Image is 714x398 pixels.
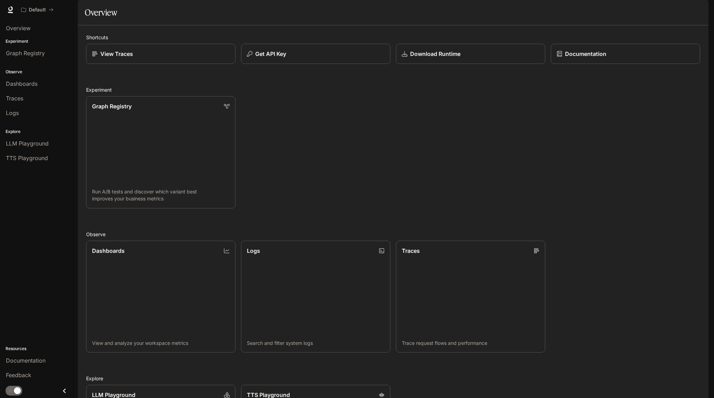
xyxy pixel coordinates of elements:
[100,50,133,58] p: View Traces
[402,340,539,347] p: Trace request flows and performance
[396,241,545,353] a: TracesTrace request flows and performance
[92,247,125,255] p: Dashboards
[92,102,132,110] p: Graph Registry
[92,340,230,347] p: View and analyze your workspace metrics
[18,3,57,17] button: All workspaces
[86,34,700,41] h2: Shortcuts
[402,247,420,255] p: Traces
[241,44,390,64] button: Get API Key
[241,241,390,353] a: LogsSearch and filter system logs
[86,231,700,238] h2: Observe
[565,50,606,58] p: Documentation
[247,247,260,255] p: Logs
[86,241,235,353] a: DashboardsView and analyze your workspace metrics
[85,6,117,19] h1: Overview
[86,96,235,208] a: Graph RegistryRun A/B tests and discover which variant best improves your business metrics
[396,44,545,64] a: Download Runtime
[86,44,235,64] a: View Traces
[410,50,460,58] p: Download Runtime
[255,50,286,58] p: Get API Key
[29,7,46,13] p: Default
[551,44,700,64] a: Documentation
[86,86,700,93] h2: Experiment
[247,340,384,347] p: Search and filter system logs
[86,375,700,382] h2: Explore
[92,188,230,202] p: Run A/B tests and discover which variant best improves your business metrics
